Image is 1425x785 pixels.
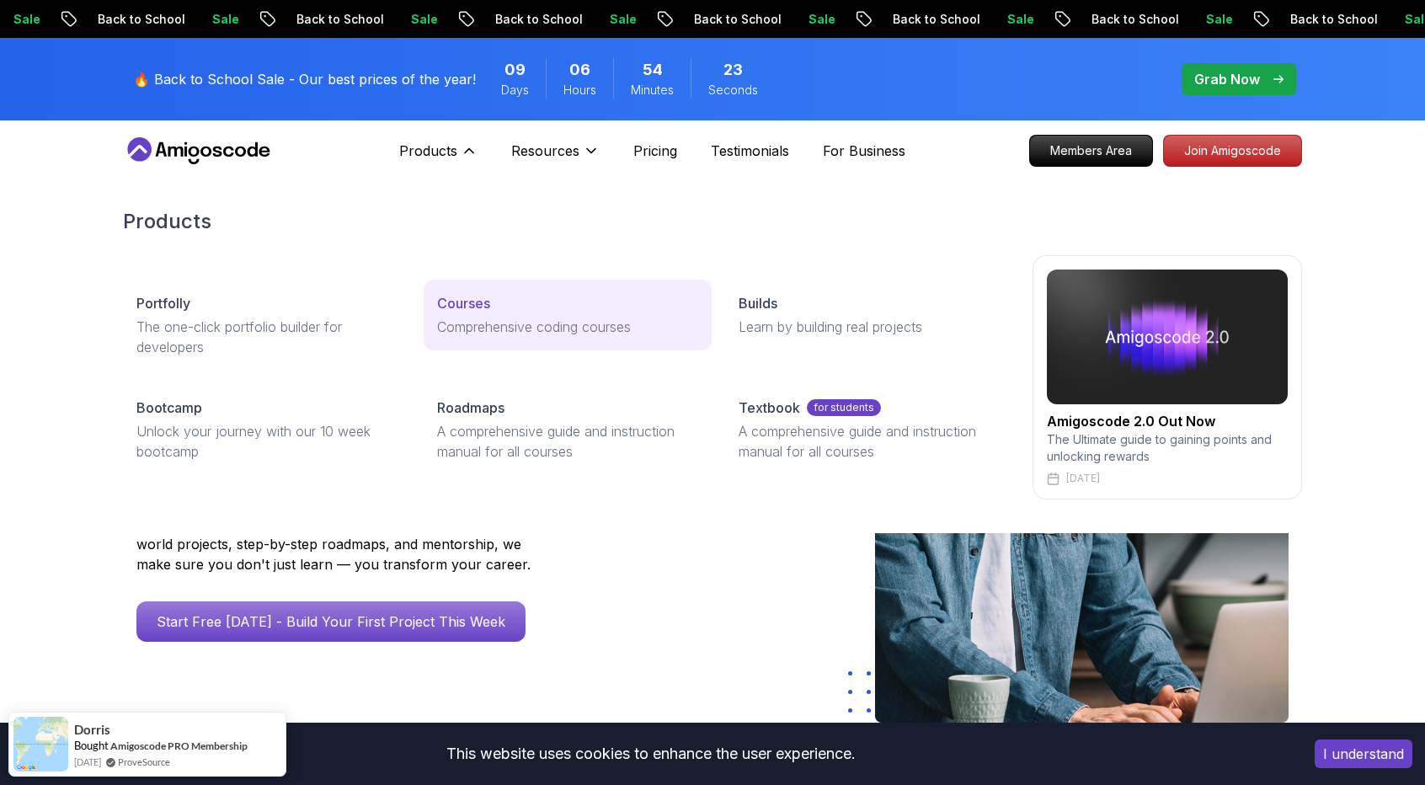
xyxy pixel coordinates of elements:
[739,317,999,337] p: Learn by building real projects
[82,11,196,28] p: Back to School
[123,384,410,475] a: BootcampUnlock your journey with our 10 week bootcamp
[511,141,579,161] p: Resources
[563,82,596,99] span: Hours
[1066,472,1100,485] p: [DATE]
[501,82,529,99] span: Days
[437,398,504,418] p: Roadmaps
[437,293,490,313] p: Courses
[711,141,789,161] a: Testimonials
[1047,431,1288,465] p: The Ultimate guide to gaining points and unlocking rewards
[1075,11,1190,28] p: Back to School
[739,421,999,462] p: A comprehensive guide and instruction manual for all courses
[991,11,1045,28] p: Sale
[13,735,1289,772] div: This website uses cookies to enhance the user experience.
[643,58,663,82] span: 54 Minutes
[74,723,110,737] span: Dorris
[74,755,101,769] span: [DATE]
[136,293,190,313] p: Portfolly
[877,11,991,28] p: Back to School
[633,141,677,161] a: Pricing
[1163,135,1302,167] a: Join Amigoscode
[725,280,1012,350] a: BuildsLearn by building real projects
[723,58,743,82] span: 23 Seconds
[569,58,590,82] span: 6 Hours
[739,398,800,418] p: Textbook
[1190,11,1244,28] p: Sale
[437,317,697,337] p: Comprehensive coding courses
[504,58,526,82] span: 9 Days
[1030,136,1152,166] p: Members Area
[136,494,541,574] p: Amigoscode has helped thousands of developers land roles at Amazon, Starling Bank, Mercado Livre,...
[395,11,449,28] p: Sale
[1047,270,1288,404] img: amigoscode 2.0
[74,739,109,752] span: Bought
[725,384,1012,475] a: Textbookfor studentsA comprehensive guide and instruction manual for all courses
[424,280,711,350] a: CoursesComprehensive coding courses
[1033,255,1302,499] a: amigoscode 2.0Amigoscode 2.0 Out NowThe Ultimate guide to gaining points and unlocking rewards[DATE]
[708,82,758,99] span: Seconds
[123,208,1302,235] h2: Products
[399,141,457,161] p: Products
[739,293,777,313] p: Builds
[823,141,905,161] a: For Business
[13,717,68,772] img: provesource social proof notification image
[136,421,397,462] p: Unlock your journey with our 10 week bootcamp
[1029,135,1153,167] a: Members Area
[678,11,793,28] p: Back to School
[136,317,397,357] p: The one-click portfolio builder for developers
[424,384,711,475] a: RoadmapsA comprehensive guide and instruction manual for all courses
[437,421,697,462] p: A comprehensive guide and instruction manual for all courses
[118,756,170,767] a: ProveSource
[793,11,846,28] p: Sale
[594,11,648,28] p: Sale
[123,280,410,371] a: PortfollyThe one-click portfolio builder for developers
[280,11,395,28] p: Back to School
[511,141,600,174] button: Resources
[1274,11,1389,28] p: Back to School
[399,141,478,174] button: Products
[1315,740,1412,768] button: Accept cookies
[479,11,594,28] p: Back to School
[631,82,674,99] span: Minutes
[110,740,248,752] a: Amigoscode PRO Membership
[136,398,202,418] p: Bootcamp
[1164,136,1301,166] p: Join Amigoscode
[136,601,526,642] a: Start Free [DATE] - Build Your First Project This Week
[807,399,881,416] p: for students
[133,69,476,89] p: 🔥 Back to School Sale - Our best prices of the year!
[1194,69,1260,89] p: Grab Now
[196,11,250,28] p: Sale
[1047,411,1288,431] h2: Amigoscode 2.0 Out Now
